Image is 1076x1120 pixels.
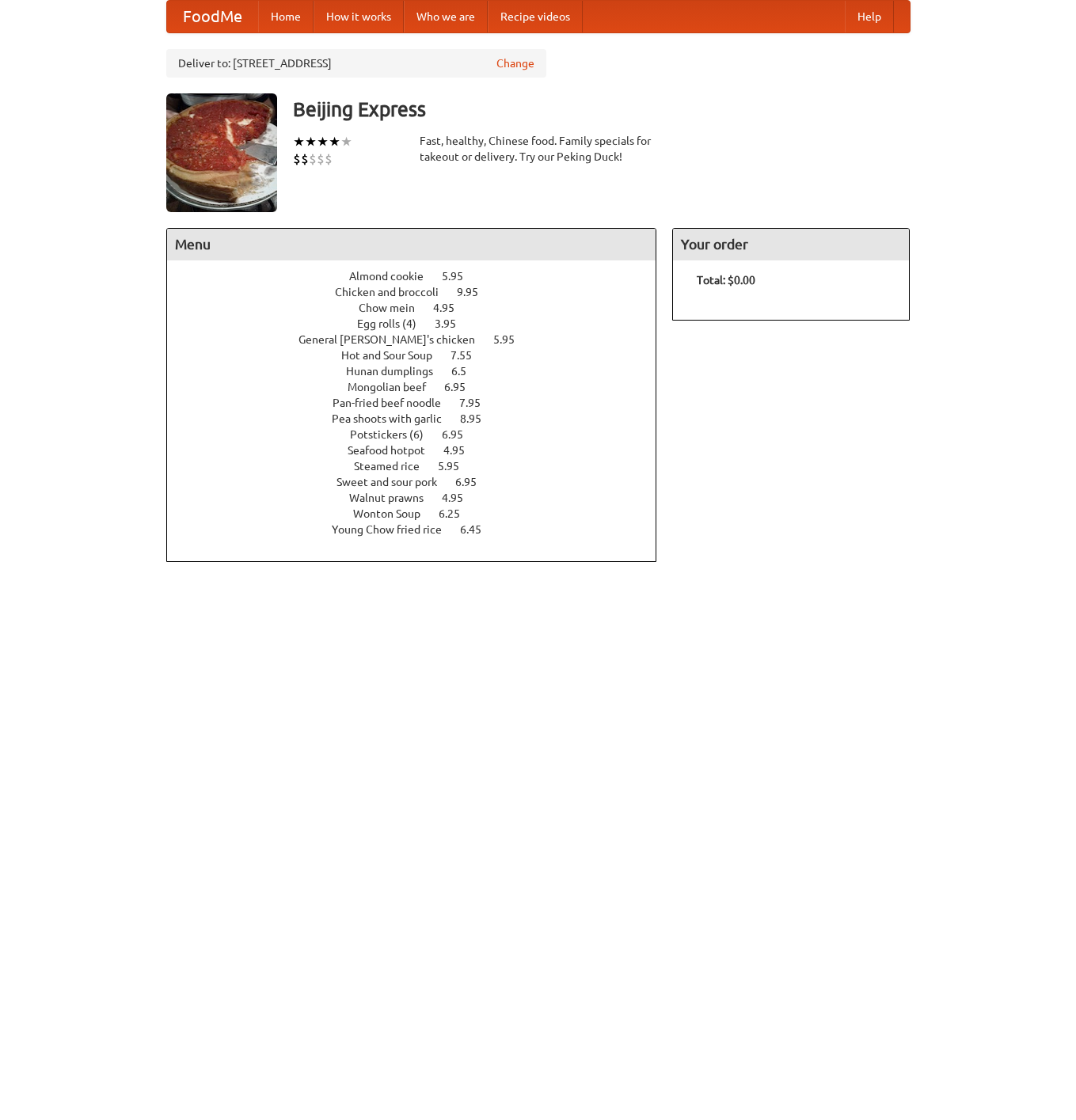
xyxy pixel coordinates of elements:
a: General [PERSON_NAME]'s chicken 5.95 [298,333,544,346]
li: $ [301,150,309,168]
span: Chicken and broccoli [335,286,454,298]
li: $ [317,150,325,168]
a: Change [496,55,534,71]
a: Young Chow fried rice 6.45 [332,523,511,536]
li: ★ [317,133,329,150]
a: Potstickers (6) 6.95 [350,428,492,441]
span: 6.5 [451,365,482,378]
span: 9.95 [457,286,494,298]
li: ★ [340,133,352,150]
img: angular.jpg [166,93,277,212]
div: Deliver to: [STREET_ADDRESS] [166,49,546,78]
a: Walnut prawns 4.95 [349,492,492,504]
span: Steamed rice [354,460,435,473]
span: Pan-fried beef noodle [333,397,457,409]
li: ★ [329,133,340,150]
span: Mongolian beef [348,381,442,393]
span: 5.95 [493,333,530,346]
h4: Menu [167,229,656,260]
li: $ [325,150,333,168]
a: Sweet and sour pork 6.95 [336,476,506,488]
a: Egg rolls (4) 3.95 [357,317,485,330]
span: 5.95 [442,270,479,283]
a: How it works [314,1,404,32]
span: Sweet and sour pork [336,476,453,488]
li: $ [309,150,317,168]
a: Recipe videos [488,1,583,32]
span: 6.95 [444,381,481,393]
span: 4.95 [443,444,481,457]
h4: Your order [673,229,909,260]
a: Pan-fried beef noodle 7.95 [333,397,510,409]
span: Hunan dumplings [346,365,449,378]
span: Pea shoots with garlic [332,412,458,425]
a: Steamed rice 5.95 [354,460,489,473]
span: 3.95 [435,317,472,330]
a: Chicken and broccoli 9.95 [335,286,508,298]
span: 4.95 [442,492,479,504]
a: Almond cookie 5.95 [349,270,492,283]
a: Wonton Soup 6.25 [353,507,489,520]
span: 7.95 [459,397,496,409]
a: Hunan dumplings 6.5 [346,365,496,378]
a: Mongolian beef 6.95 [348,381,495,393]
li: $ [293,150,301,168]
li: ★ [293,133,305,150]
a: Chow mein 4.95 [359,302,484,314]
span: Young Chow fried rice [332,523,458,536]
span: Seafood hotpot [348,444,441,457]
span: General [PERSON_NAME]'s chicken [298,333,491,346]
a: Pea shoots with garlic 8.95 [332,412,511,425]
span: 8.95 [460,412,497,425]
a: Who we are [404,1,488,32]
span: 6.95 [455,476,492,488]
span: Egg rolls (4) [357,317,432,330]
a: FoodMe [167,1,258,32]
h3: Beijing Express [293,93,911,125]
a: Seafood hotpot 4.95 [348,444,494,457]
div: Fast, healthy, Chinese food. Family specials for takeout or delivery. Try our Peking Duck! [420,133,657,165]
span: 6.45 [460,523,497,536]
span: 6.95 [442,428,479,441]
span: Hot and Sour Soup [341,349,448,362]
span: Wonton Soup [353,507,436,520]
span: 4.95 [433,302,470,314]
b: Total: $0.00 [697,274,755,287]
li: ★ [305,133,317,150]
span: 7.55 [451,349,488,362]
span: Walnut prawns [349,492,439,504]
a: Hot and Sour Soup 7.55 [341,349,501,362]
a: Home [258,1,314,32]
span: Chow mein [359,302,431,314]
a: Help [845,1,894,32]
span: Almond cookie [349,270,439,283]
span: 5.95 [438,460,475,473]
span: Potstickers (6) [350,428,439,441]
span: 6.25 [439,507,476,520]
